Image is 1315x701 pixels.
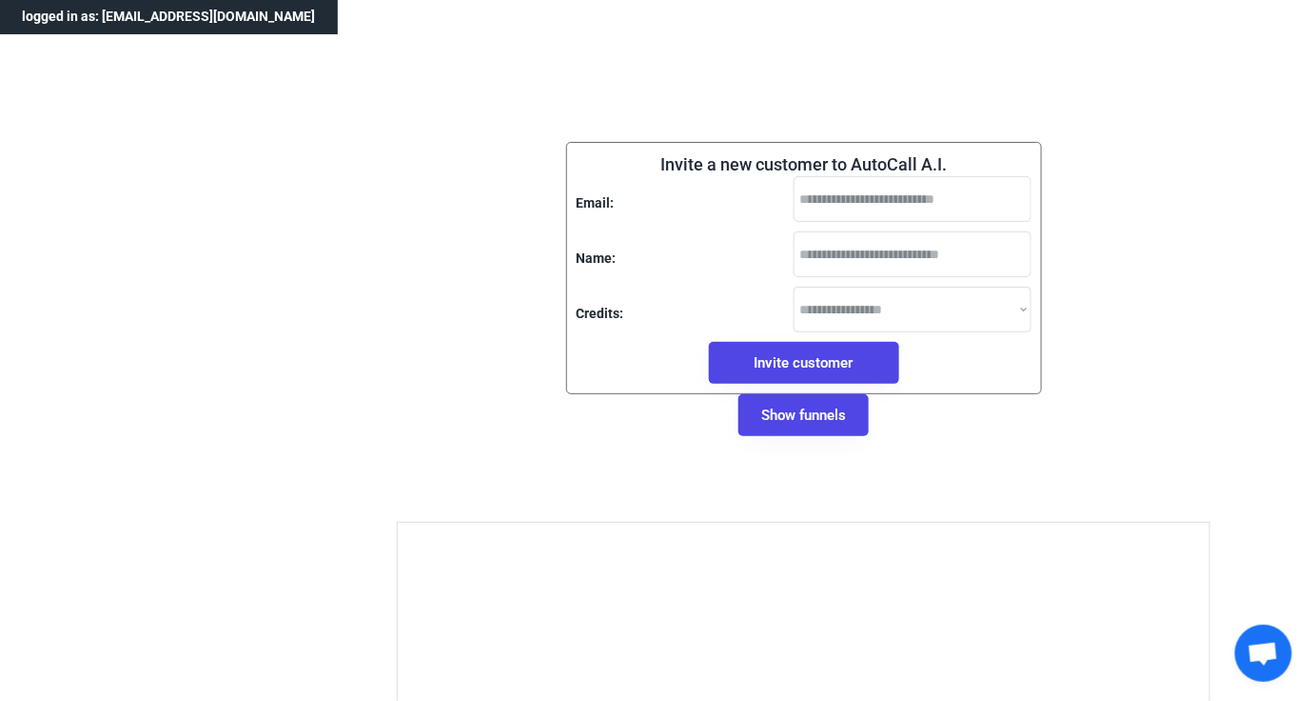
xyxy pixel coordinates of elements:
button: Show funnels [738,394,869,436]
div: Email: [577,194,615,213]
div: Credits: [577,305,624,324]
div: Name: [577,250,617,269]
div: Invite a new customer to AutoCall A.I. [660,152,947,176]
a: Open chat [1235,625,1292,682]
button: Invite customer [709,342,899,384]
